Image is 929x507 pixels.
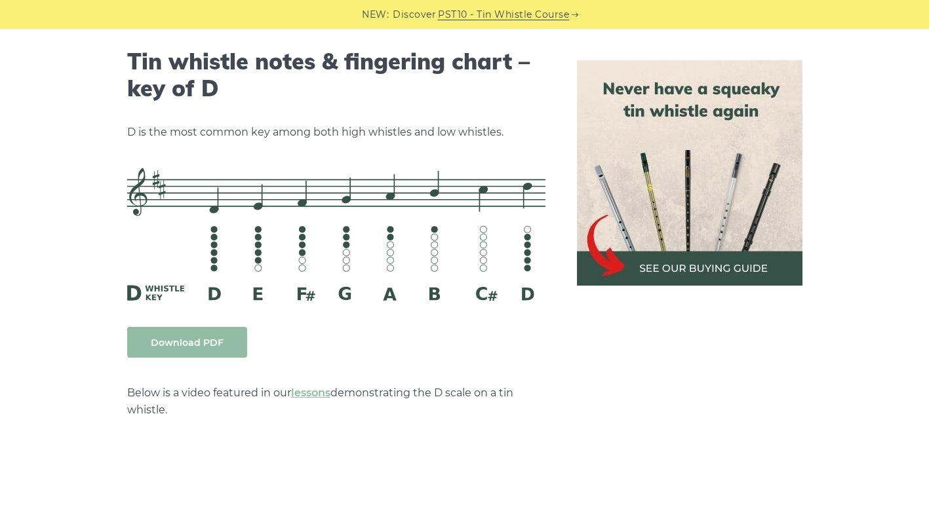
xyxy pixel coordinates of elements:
[127,168,545,300] img: D Whistle Fingering Chart And Notes
[577,60,802,286] img: tin whistle buying guide
[127,48,545,102] h2: Tin whistle notes & fingering chart – key of D
[127,124,545,141] p: D is the most common key among both high whistles and low whistles.
[291,386,330,399] a: lessons
[393,7,436,22] span: Discover
[127,327,247,358] a: Download PDF
[438,7,569,22] a: PST10 - Tin Whistle Course
[127,385,545,419] p: Below is a video featured in our demonstrating the D scale on a tin whistle.
[362,7,389,22] span: NEW:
